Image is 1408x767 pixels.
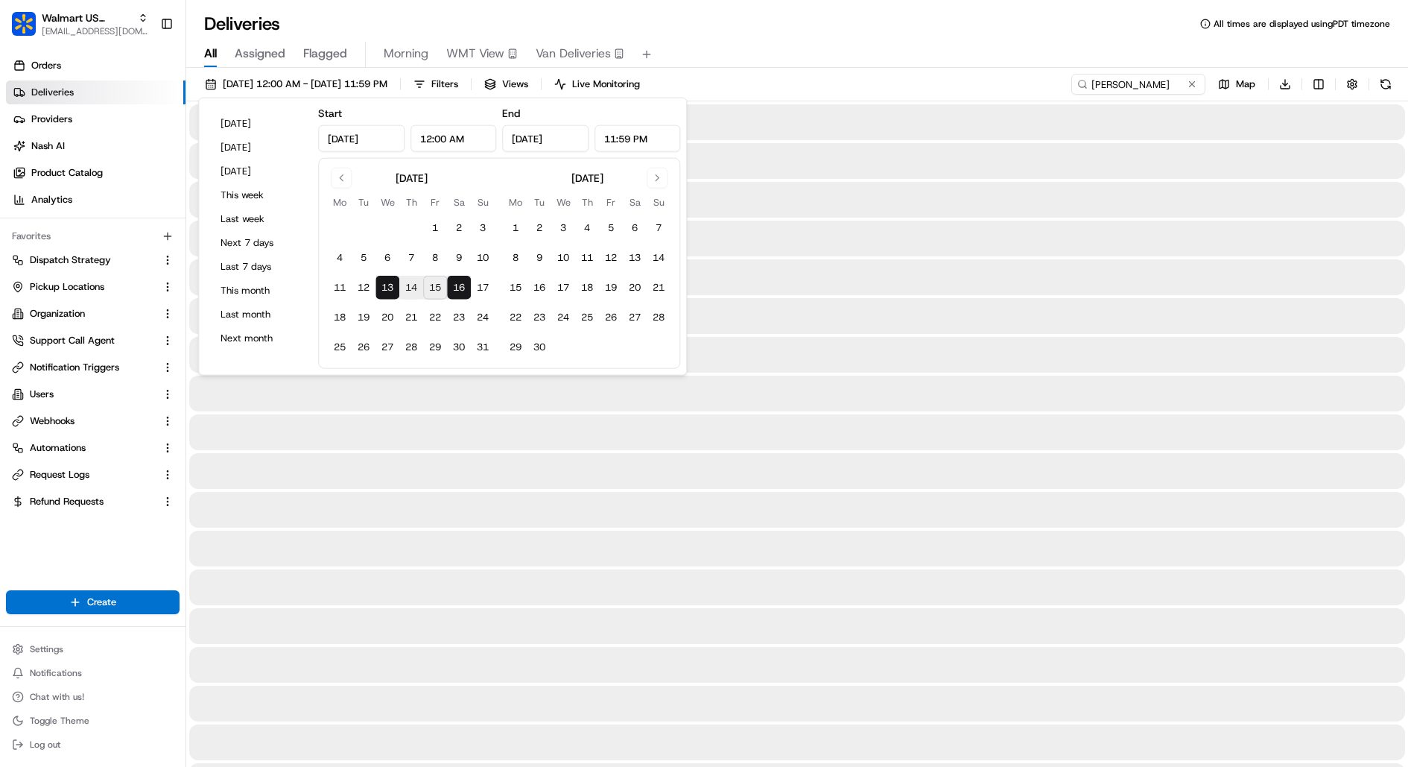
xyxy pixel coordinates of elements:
span: Create [87,596,116,609]
button: Next month [214,328,303,349]
div: Start new chat [51,142,244,157]
button: 28 [399,335,423,359]
button: 12 [352,276,375,300]
span: [DATE] 12:00 AM - [DATE] 11:59 PM [223,78,387,91]
span: Automations [30,441,86,455]
button: 17 [471,276,495,300]
th: Friday [423,195,447,210]
span: Knowledge Base [30,215,114,230]
button: [DATE] [214,113,303,134]
button: Notifications [6,663,180,684]
button: 16 [527,276,551,300]
span: Dispatch Strategy [30,253,111,267]
button: 3 [551,216,575,240]
button: 23 [527,306,551,329]
a: Orders [6,54,185,78]
button: Filters [407,74,465,95]
button: 3 [471,216,495,240]
th: Thursday [399,195,423,210]
button: Webhooks [6,409,180,433]
button: 30 [447,335,471,359]
span: Analytics [31,193,72,206]
a: 📗Knowledge Base [9,209,120,236]
button: 24 [471,306,495,329]
label: End [502,107,520,120]
span: Users [30,388,54,401]
button: 30 [527,335,551,359]
button: Pickup Locations [6,275,180,299]
button: 14 [399,276,423,300]
p: Welcome 👋 [15,59,271,83]
button: Walmart US Stores [42,10,132,25]
button: 9 [447,246,471,270]
input: Time [594,125,681,152]
button: 2 [447,216,471,240]
button: 15 [504,276,527,300]
button: Last month [214,304,303,325]
button: Request Logs [6,463,180,487]
th: Saturday [623,195,647,210]
button: 7 [399,246,423,270]
button: 8 [423,246,447,270]
div: 💻 [126,217,138,229]
input: Type to search [1071,74,1205,95]
button: This month [214,280,303,301]
th: Monday [328,195,352,210]
button: 8 [504,246,527,270]
button: [EMAIL_ADDRESS][DOMAIN_NAME] [42,25,148,37]
span: Product Catalog [31,166,103,180]
span: Nash AI [31,139,65,153]
button: 1 [423,216,447,240]
a: 💻API Documentation [120,209,245,236]
button: Automations [6,436,180,460]
button: 11 [328,276,352,300]
div: [DATE] [396,171,428,186]
span: Notification Triggers [30,361,119,374]
button: 9 [527,246,551,270]
input: Time [410,125,497,152]
div: 📗 [15,217,27,229]
a: Product Catalog [6,161,185,185]
button: Live Monitoring [548,74,647,95]
button: 19 [599,276,623,300]
button: Notification Triggers [6,356,180,379]
a: Pickup Locations [12,280,156,294]
th: Tuesday [527,195,551,210]
a: Powered byPylon [105,251,180,263]
button: 28 [647,306,670,329]
button: Create [6,590,180,614]
button: 12 [599,246,623,270]
th: Friday [599,195,623,210]
span: Flagged [303,45,347,63]
a: Organization [12,307,156,321]
button: 24 [551,306,575,329]
span: Settings [30,643,63,655]
a: Providers [6,107,185,131]
button: 10 [551,246,575,270]
button: 13 [623,246,647,270]
div: Favorites [6,224,180,248]
span: Log out [30,739,60,751]
button: 5 [352,246,375,270]
button: 14 [647,246,670,270]
button: 7 [647,216,670,240]
div: We're available if you need us! [51,157,188,168]
button: [DATE] [214,137,303,158]
button: 17 [551,276,575,300]
button: Dispatch Strategy [6,248,180,272]
span: Orders [31,59,61,72]
button: Refresh [1375,74,1396,95]
a: Request Logs [12,468,156,482]
button: 31 [471,335,495,359]
button: 27 [375,335,399,359]
button: Organization [6,302,180,326]
button: 21 [399,306,423,329]
span: API Documentation [141,215,239,230]
button: Views [478,74,535,95]
span: WMT View [446,45,504,63]
button: Next 7 days [214,233,303,253]
button: Go to previous month [331,168,352,189]
button: Map [1211,74,1262,95]
button: 21 [647,276,670,300]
